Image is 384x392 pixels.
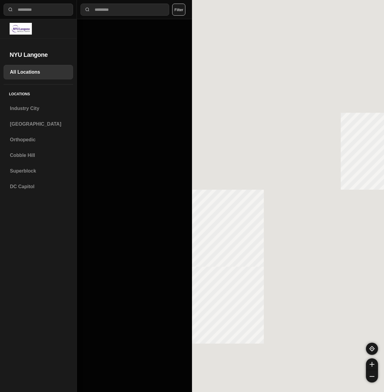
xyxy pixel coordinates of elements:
[10,183,67,190] h3: DC Capitol
[370,362,374,367] img: zoom-in
[369,346,375,351] img: recenter
[10,167,67,175] h3: Superblock
[10,136,67,143] h3: Orthopedic
[10,121,67,128] h3: [GEOGRAPHIC_DATA]
[366,343,378,355] button: recenter
[366,370,378,382] button: zoom-out
[172,4,185,16] button: Filter
[10,23,32,35] img: logo
[10,152,67,159] h3: Cobble Hill
[4,117,73,131] a: [GEOGRAPHIC_DATA]
[10,105,67,112] h3: Industry City
[4,164,73,178] a: Superblock
[4,101,73,116] a: Industry City
[4,148,73,163] a: Cobble Hill
[8,7,14,13] img: search
[4,84,73,101] h5: Locations
[370,374,374,379] img: zoom-out
[4,65,73,79] a: All Locations
[366,358,378,370] button: zoom-in
[10,51,67,59] h2: NYU Langone
[4,179,73,194] a: DC Capitol
[10,69,67,76] h3: All Locations
[84,7,90,13] img: search
[4,133,73,147] a: Orthopedic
